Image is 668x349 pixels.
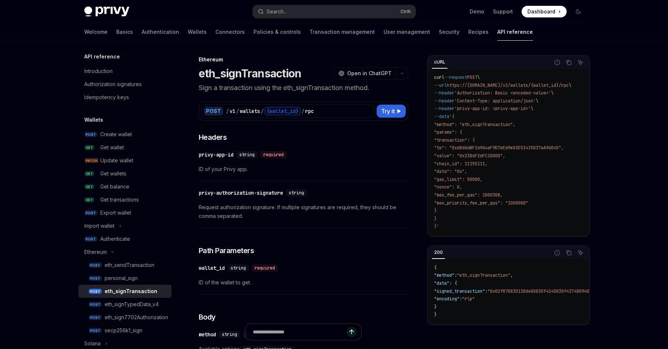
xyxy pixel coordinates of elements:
[78,245,171,259] button: Toggle Ethereum section
[84,197,94,203] span: GET
[78,65,171,78] a: Introduction
[454,98,536,104] span: 'Content-Type: application/json'
[434,74,444,80] span: curl
[434,122,515,127] span: "method": "eth_signTransaction",
[78,324,171,337] a: POSTsecp256k1_sign
[78,272,171,285] a: POSTpersonal_sign
[432,248,445,257] div: 200
[78,298,171,311] a: POSTeth_signTypedData_v4
[454,272,457,278] span: :
[551,90,554,96] span: \
[105,287,157,296] div: eth_signTransaction
[449,114,454,119] span: '{
[400,9,411,15] span: Ctrl K
[485,288,487,294] span: :
[239,152,255,158] span: string
[89,302,102,307] span: POST
[78,167,171,180] a: GETGet wallets
[199,264,225,272] div: wallet_id
[204,107,223,115] div: POST
[199,56,408,63] div: Ethereum
[434,280,449,286] span: "data"
[254,23,301,41] a: Policies & controls
[105,326,142,335] div: secp256k1_sign
[510,272,513,278] span: ,
[84,145,94,150] span: GET
[142,23,179,41] a: Authentication
[434,312,437,317] span: }
[199,189,283,196] div: privy-authorization-signature
[434,90,454,96] span: --header
[434,176,482,182] span: "gas_limit": 50000,
[226,107,229,115] div: /
[434,145,564,151] span: "to": "0xd8dA6BF26964aF9D7eEd9e03E53415D37aA96045",
[522,6,567,17] a: Dashboard
[434,137,475,143] span: "transaction": {
[78,141,171,154] a: GETGet wallet
[434,216,437,222] span: }
[569,82,571,88] span: \
[253,5,416,18] button: Open search
[78,232,171,245] a: POSTAuthenticate
[432,58,448,66] div: cURL
[199,245,254,256] span: Path Parameters
[447,82,569,88] span: https://[DOMAIN_NAME]/v1/wallets/{wallet_id}/rpc
[434,106,454,111] span: --header
[78,128,171,141] a: POSTCreate wallet
[434,169,467,174] span: "data": "0x",
[78,259,171,272] a: POSTeth_sendTransaction
[347,327,357,337] button: Send message
[347,70,392,77] span: Open in ChatGPT
[536,98,538,104] span: \
[289,190,304,196] span: string
[199,83,408,93] p: Sign a transaction using the eth_signTransaction method.
[439,23,459,41] a: Security
[78,311,171,324] a: POSTeth_sign7702Authorization
[434,82,447,88] span: --url
[572,6,584,17] button: Toggle dark mode
[236,107,239,115] div: /
[105,313,168,322] div: eth_sign7702Authorization
[84,93,129,102] div: Idempotency keys
[434,296,459,302] span: "encoding"
[78,180,171,193] a: GETGet balance
[199,67,301,80] h1: eth_signTransaction
[105,274,138,283] div: personal_sign
[84,23,108,41] a: Welcome
[434,153,505,159] span: "value": "0x2386F26FC10000",
[552,248,562,257] button: Report incorrect code
[84,67,113,76] div: Introduction
[231,265,246,271] span: string
[78,154,171,167] a: PATCHUpdate wallet
[100,182,129,191] div: Get balance
[100,156,133,165] div: Update wallet
[100,235,130,243] div: Authenticate
[78,78,171,91] a: Authorization signatures
[78,91,171,104] a: Idempotency keys
[434,265,437,271] span: {
[84,115,103,124] h5: Wallets
[531,106,533,111] span: \
[264,107,301,115] div: {wallet_id}
[252,264,278,272] div: required
[434,192,503,198] span: "max_fee_per_gas": 1000308,
[434,272,454,278] span: "method"
[84,339,101,348] div: Solana
[230,107,235,115] div: v1
[576,248,585,257] button: Ask AI
[334,67,396,80] button: Open in ChatGPT
[459,296,462,302] span: :
[84,236,97,242] span: POST
[267,7,287,16] div: Search...
[301,107,304,115] div: /
[454,90,551,96] span: 'Authorization: Basic <encoded-value>'
[381,107,395,115] span: Try it
[199,165,408,174] span: ID of your Privy app.
[105,261,154,269] div: eth_sendTransaction
[552,58,562,67] button: Report incorrect code
[444,74,467,80] span: --request
[305,107,314,115] div: rpc
[260,151,287,158] div: required
[84,222,114,230] div: Import wallet
[84,210,97,216] span: POST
